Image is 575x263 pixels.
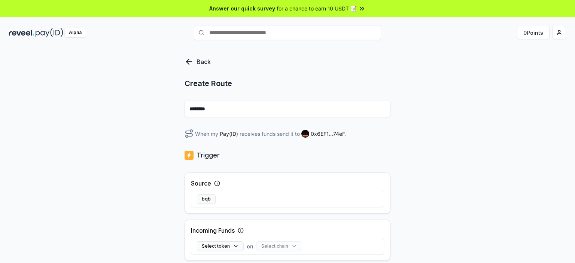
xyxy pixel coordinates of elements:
div: Alpha [65,28,86,37]
button: bqb [197,194,216,204]
span: Pay(ID) [220,130,238,138]
button: 0Points [517,26,550,39]
label: Incoming Funds [191,226,235,235]
img: pay_id [36,28,63,37]
span: on [247,242,253,250]
label: Source [191,179,211,188]
img: reveel_dark [9,28,34,37]
p: Back [197,57,211,66]
button: Select token [197,241,244,251]
span: for a chance to earn 10 USDT 📝 [277,4,357,12]
p: Trigger [197,150,220,160]
span: 0x6EF1...74eF . [311,130,347,138]
span: Answer our quick survey [209,4,275,12]
img: logo [185,150,194,160]
div: When my receives funds send it to [185,129,390,138]
p: Create Route [185,78,390,89]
